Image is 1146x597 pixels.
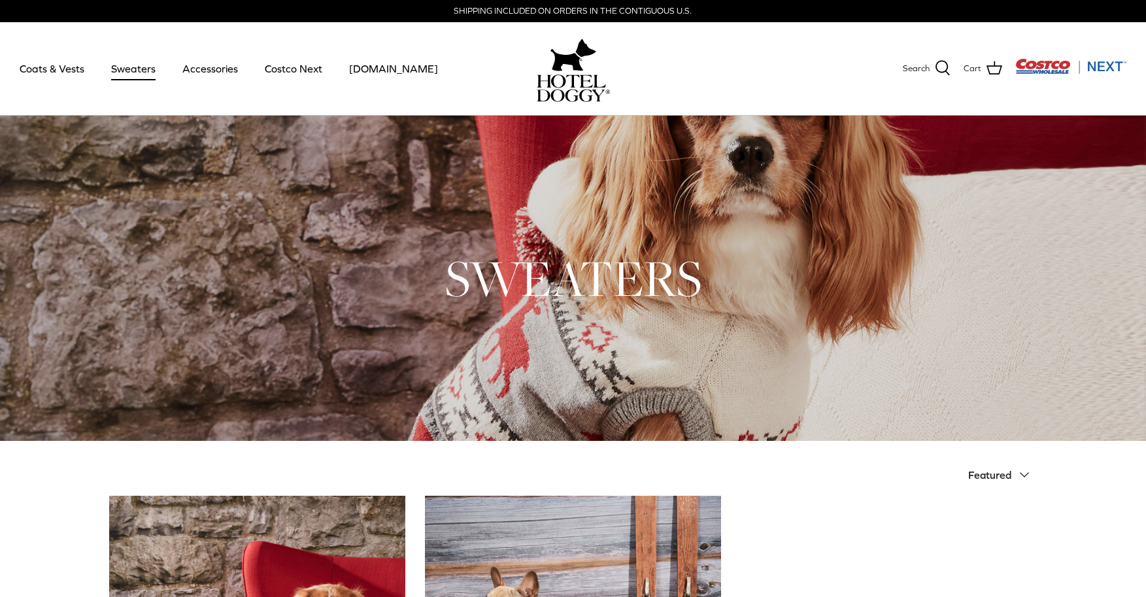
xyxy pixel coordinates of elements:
a: hoteldoggy.com hoteldoggycom [537,35,610,102]
span: Featured [968,469,1011,481]
a: [DOMAIN_NAME] [337,46,450,91]
a: Accessories [171,46,250,91]
span: Cart [964,62,981,76]
a: Cart [964,60,1002,77]
button: Featured [968,460,1037,489]
a: Costco Next [253,46,334,91]
img: Costco Next [1015,58,1126,74]
a: Coats & Vests [8,46,96,91]
span: Search [903,62,930,76]
h1: SWEATERS [109,246,1037,310]
img: hoteldoggycom [537,74,610,102]
img: hoteldoggy.com [550,35,596,74]
a: Sweaters [99,46,167,91]
a: Search [903,60,951,77]
a: Visit Costco Next [1015,67,1126,76]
